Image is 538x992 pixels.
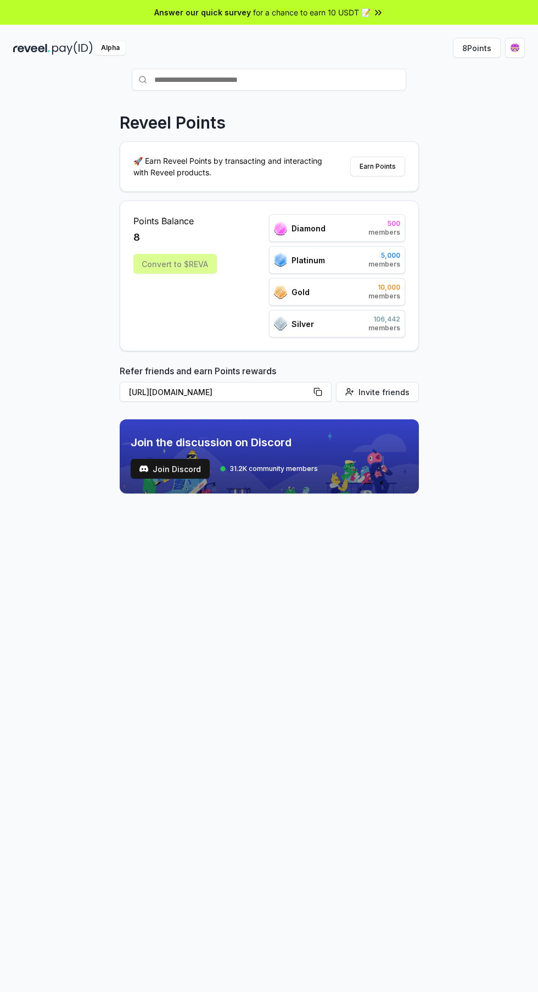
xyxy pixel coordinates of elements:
div: Refer friends and earn Points rewards [120,364,419,406]
div: Alpha [95,41,126,55]
span: Answer our quick survey [154,7,251,18]
span: 8 [133,230,140,245]
img: ranks_icon [274,317,287,331]
span: Gold [292,286,310,298]
span: 106,442 [368,315,400,324]
span: Join the discussion on Discord [131,435,318,450]
span: Points Balance [133,214,217,228]
span: for a chance to earn 10 USDT 📝 [253,7,371,18]
span: 31.2K community members [229,464,318,473]
span: members [368,292,400,301]
span: Join Discord [153,463,201,475]
p: Reveel Points [120,113,226,132]
span: members [368,260,400,269]
img: pay_id [52,41,93,55]
span: 500 [368,219,400,228]
p: 🚀 Earn Reveel Points by transacting and interacting with Reveel products. [133,155,331,178]
span: Invite friends [358,386,410,398]
img: ranks_icon [274,221,287,235]
button: Earn Points [350,157,405,176]
span: members [368,324,400,332]
img: reveel_dark [13,41,50,55]
span: Diamond [292,223,326,234]
button: Join Discord [131,459,210,479]
span: 5,000 [368,251,400,260]
span: Platinum [292,254,325,266]
button: Invite friends [336,382,419,402]
span: Silver [292,318,314,330]
a: testJoin Discord [131,459,210,479]
span: 10,000 [368,283,400,292]
span: members [368,228,400,237]
button: 8Points [453,38,501,58]
img: ranks_icon [274,285,287,299]
img: ranks_icon [274,253,287,267]
img: test [139,464,148,473]
img: discord_banner [120,419,419,494]
button: [URL][DOMAIN_NAME] [120,382,332,402]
